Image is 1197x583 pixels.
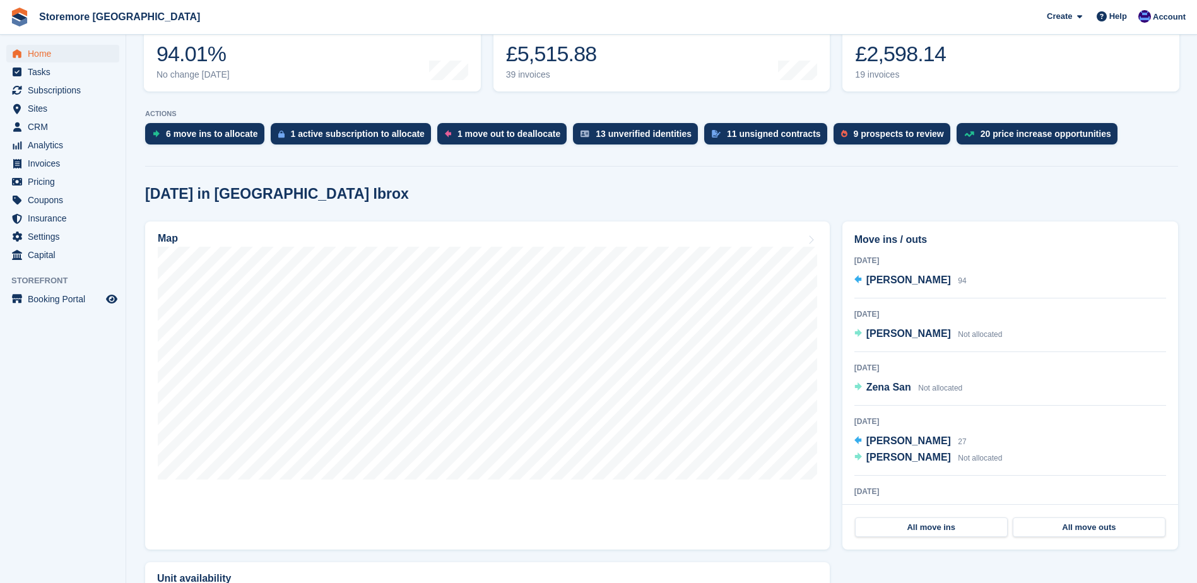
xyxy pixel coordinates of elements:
a: Occupancy 94.01% No change [DATE] [144,11,481,91]
a: All move outs [1013,517,1165,538]
span: Invoices [28,155,103,172]
h2: Move ins / outs [854,232,1166,247]
div: 13 unverified identities [596,129,692,139]
a: menu [6,100,119,117]
a: Awaiting payment £2,598.14 19 invoices [842,11,1179,91]
div: £2,598.14 [855,41,946,67]
span: Subscriptions [28,81,103,99]
a: All move ins [855,517,1008,538]
span: Coupons [28,191,103,209]
span: CRM [28,118,103,136]
div: [DATE] [854,255,1166,266]
span: Capital [28,246,103,264]
a: menu [6,209,119,227]
a: menu [6,246,119,264]
span: Account [1153,11,1186,23]
a: menu [6,191,119,209]
a: 11 unsigned contracts [704,123,834,151]
div: £5,515.88 [506,41,600,67]
a: menu [6,81,119,99]
div: 9 prospects to review [854,129,944,139]
a: Preview store [104,291,119,307]
span: [PERSON_NAME] [866,328,951,339]
a: menu [6,228,119,245]
div: 1 move out to deallocate [457,129,560,139]
a: 9 prospects to review [834,123,957,151]
img: active_subscription_to_allocate_icon-d502201f5373d7db506a760aba3b589e785aa758c864c3986d89f69b8ff3... [278,130,285,138]
span: [PERSON_NAME] [866,274,951,285]
h2: [DATE] in [GEOGRAPHIC_DATA] Ibrox [145,185,409,203]
div: No change [DATE] [156,69,230,80]
span: Insurance [28,209,103,227]
div: 6 move ins to allocate [166,129,258,139]
img: price_increase_opportunities-93ffe204e8149a01c8c9dc8f82e8f89637d9d84a8eef4429ea346261dce0b2c0.svg [964,131,974,137]
span: [PERSON_NAME] [866,452,951,462]
span: Not allocated [958,454,1002,462]
a: 6 move ins to allocate [145,123,271,151]
span: Booking Portal [28,290,103,308]
span: Create [1047,10,1072,23]
a: menu [6,155,119,172]
a: Map [145,221,830,550]
img: verify_identity-adf6edd0f0f0b5bbfe63781bf79b02c33cf7c696d77639b501bdc392416b5a36.svg [581,130,589,138]
img: contract_signature_icon-13c848040528278c33f63329250d36e43548de30e8caae1d1a13099fd9432cc5.svg [712,130,721,138]
span: Sites [28,100,103,117]
span: Zena San [866,382,911,392]
span: Storefront [11,274,126,287]
a: [PERSON_NAME] Not allocated [854,326,1003,343]
a: 13 unverified identities [573,123,704,151]
span: 94 [958,276,966,285]
a: 1 move out to deallocate [437,123,573,151]
a: menu [6,45,119,62]
img: stora-icon-8386f47178a22dfd0bd8f6a31ec36ba5ce8667c1dd55bd0f319d3a0aa187defe.svg [10,8,29,26]
a: menu [6,118,119,136]
img: Angela [1138,10,1151,23]
h2: Map [158,233,178,244]
span: Tasks [28,63,103,81]
a: Month-to-date sales £5,515.88 39 invoices [493,11,830,91]
span: Help [1109,10,1127,23]
a: [PERSON_NAME] 27 [854,433,967,450]
div: 19 invoices [855,69,946,80]
a: [PERSON_NAME] 94 [854,273,967,289]
a: 20 price increase opportunities [957,123,1124,151]
img: prospect-51fa495bee0391a8d652442698ab0144808aea92771e9ea1ae160a38d050c398.svg [841,130,847,138]
img: move_outs_to_deallocate_icon-f764333ba52eb49d3ac5e1228854f67142a1ed5810a6f6cc68b1a99e826820c5.svg [445,130,451,138]
a: Zena San Not allocated [854,380,963,396]
div: 39 invoices [506,69,600,80]
span: Pricing [28,173,103,191]
a: menu [6,290,119,308]
a: menu [6,173,119,191]
p: ACTIONS [145,110,1178,118]
a: 1 active subscription to allocate [271,123,437,151]
div: 1 active subscription to allocate [291,129,425,139]
a: [PERSON_NAME] Not allocated [854,450,1003,466]
div: 94.01% [156,41,230,67]
span: Analytics [28,136,103,154]
div: [DATE] [854,486,1166,497]
span: [PERSON_NAME] [866,435,951,446]
div: [DATE] [854,416,1166,427]
span: Settings [28,228,103,245]
div: [DATE] [854,362,1166,374]
span: Not allocated [958,330,1002,339]
span: 27 [958,437,966,446]
a: Storemore [GEOGRAPHIC_DATA] [34,6,205,27]
img: move_ins_to_allocate_icon-fdf77a2bb77ea45bf5b3d319d69a93e2d87916cf1d5bf7949dd705db3b84f3ca.svg [153,130,160,138]
a: menu [6,136,119,154]
a: menu [6,63,119,81]
div: [DATE] [854,309,1166,320]
span: Home [28,45,103,62]
span: Not allocated [918,384,962,392]
div: 11 unsigned contracts [727,129,821,139]
div: 20 price increase opportunities [981,129,1111,139]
